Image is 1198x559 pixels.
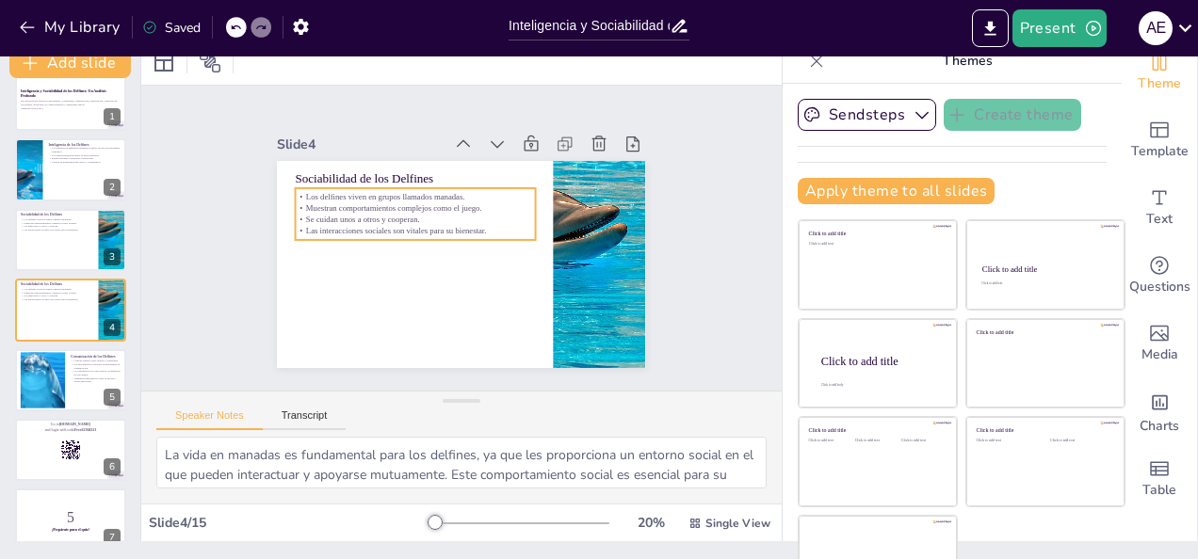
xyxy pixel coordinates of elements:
[304,168,541,230] p: Muestran comportamientos complejos como el juego.
[1012,9,1107,47] button: Present
[104,458,121,475] div: 6
[21,295,93,298] p: Se cuidan unos a otros y cooperan.
[981,282,1107,286] div: Click to add text
[798,99,936,131] button: Sendsteps
[1122,445,1197,513] div: Add a table
[15,279,126,341] div: 4
[1129,277,1190,297] span: Questions
[1142,480,1176,501] span: Table
[21,228,93,232] p: Las interacciones sociales son vitales para su bienestar.
[821,383,940,387] div: Click to add body
[832,39,1103,84] p: Themes
[1122,106,1197,174] div: Add ready made slides
[809,242,944,247] div: Click to add text
[1139,9,1173,47] button: a e
[299,191,536,252] p: Las interacciones sociales son vitales para su bienestar.
[149,47,179,77] div: Layout
[156,437,767,488] textarea: La vida en manadas es fundamental para los delfines, ya que les proporciona un entorno social en ...
[14,12,128,42] button: My Library
[48,146,121,152] p: Los delfines son animales inteligentes capaces de resolver problemas complejos.
[944,99,1081,131] button: Create theme
[48,160,121,164] p: Utilizan su inteligencia para cazar y comunicarse.
[15,209,126,271] div: 3
[71,369,121,375] p: La comunicación es clave para la coordinación de actividades.
[156,409,263,430] button: Speaker Notes
[809,427,944,434] div: Click to add title
[48,141,121,147] p: Inteligencia de los Delfines
[104,389,121,406] div: 5
[21,106,121,110] p: Generated with [URL]
[263,409,347,430] button: Transcript
[15,488,126,551] div: 7
[9,48,131,78] button: Add slide
[1122,310,1197,377] div: Add images, graphics, shapes or video
[1131,141,1189,162] span: Template
[1122,174,1197,242] div: Add text boxes
[71,359,121,362] p: Utilizan sonidos como silbidos y chasquidos.
[977,328,1111,335] div: Click to add title
[1140,416,1179,437] span: Charts
[628,514,673,532] div: 20 %
[104,529,121,546] div: 7
[307,157,543,218] p: Los delfines viven en grupos llamados manadas.
[104,179,121,196] div: 2
[809,231,944,237] div: Click to add title
[821,354,942,367] div: Click to add title
[1050,439,1109,443] div: Click to add text
[21,281,93,287] p: Sociabilidad de los Delfines
[59,423,90,426] strong: [DOMAIN_NAME]
[142,19,201,37] div: Saved
[21,221,93,225] p: Muestran comportamientos complejos como el juego.
[1122,39,1197,106] div: Change the overall theme
[705,516,770,531] span: Single View
[977,439,1036,443] div: Click to add text
[972,9,1009,47] button: Export to PowerPoint
[21,225,93,229] p: Se cuidan unos a otros y cooperan.
[1146,209,1173,230] span: Text
[52,528,89,532] strong: ¡Prepárate para el quiz!
[104,319,121,336] div: 4
[901,439,944,443] div: Click to add text
[21,88,106,98] strong: Inteligencia y Sociabilidad de los Delfines: Un Análisis Profundo
[21,212,93,217] p: Sociabilidad de los Delfines
[809,439,851,443] div: Click to add text
[299,99,464,151] div: Slide 4
[149,514,429,532] div: Slide 4 / 15
[1141,344,1178,365] span: Media
[1139,11,1173,45] div: a e
[798,178,995,204] button: Apply theme to all slides
[15,138,126,200] div: 2
[21,100,121,106] p: Esta presentación explora la inteligencia, sociabilidad, comunicación, alimentación y anatomía de...
[15,69,126,131] div: 1
[48,153,121,157] p: Los delfines muestran signos de autoconciencia.
[1138,73,1181,94] span: Theme
[1122,242,1197,310] div: Get real-time input from your audience
[21,507,121,528] p: 5
[1122,377,1197,445] div: Add charts and graphs
[855,439,898,443] div: Click to add text
[21,298,93,302] p: Las interacciones sociales son vitales para su bienestar.
[104,108,121,125] div: 1
[509,12,670,40] input: Insert title
[982,264,1108,274] div: Click to add title
[21,217,93,221] p: Los delfines viven en grupos llamados manadas.
[15,419,126,481] div: 6
[104,248,121,265] div: 3
[21,427,121,433] p: and login with code
[71,353,121,359] p: Comunicación de los Delfines
[310,136,547,203] p: Sociabilidad de los Delfines
[21,291,93,295] p: Muestran comportamientos complejos como el juego.
[302,180,539,241] p: Se cuidan unos a otros y cooperan.
[71,376,121,383] p: Transmiten información sobre su entorno y estado emocional.
[48,156,121,160] p: Pueden aprender y adaptarse a situaciones.
[21,422,121,427] p: Go to
[199,51,221,73] span: Position
[21,288,93,292] p: Los delfines viven en grupos llamados manadas.
[71,362,121,369] p: Los movimientos corporales complementan su comunicación.
[977,427,1111,434] div: Click to add title
[15,349,126,411] div: 5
